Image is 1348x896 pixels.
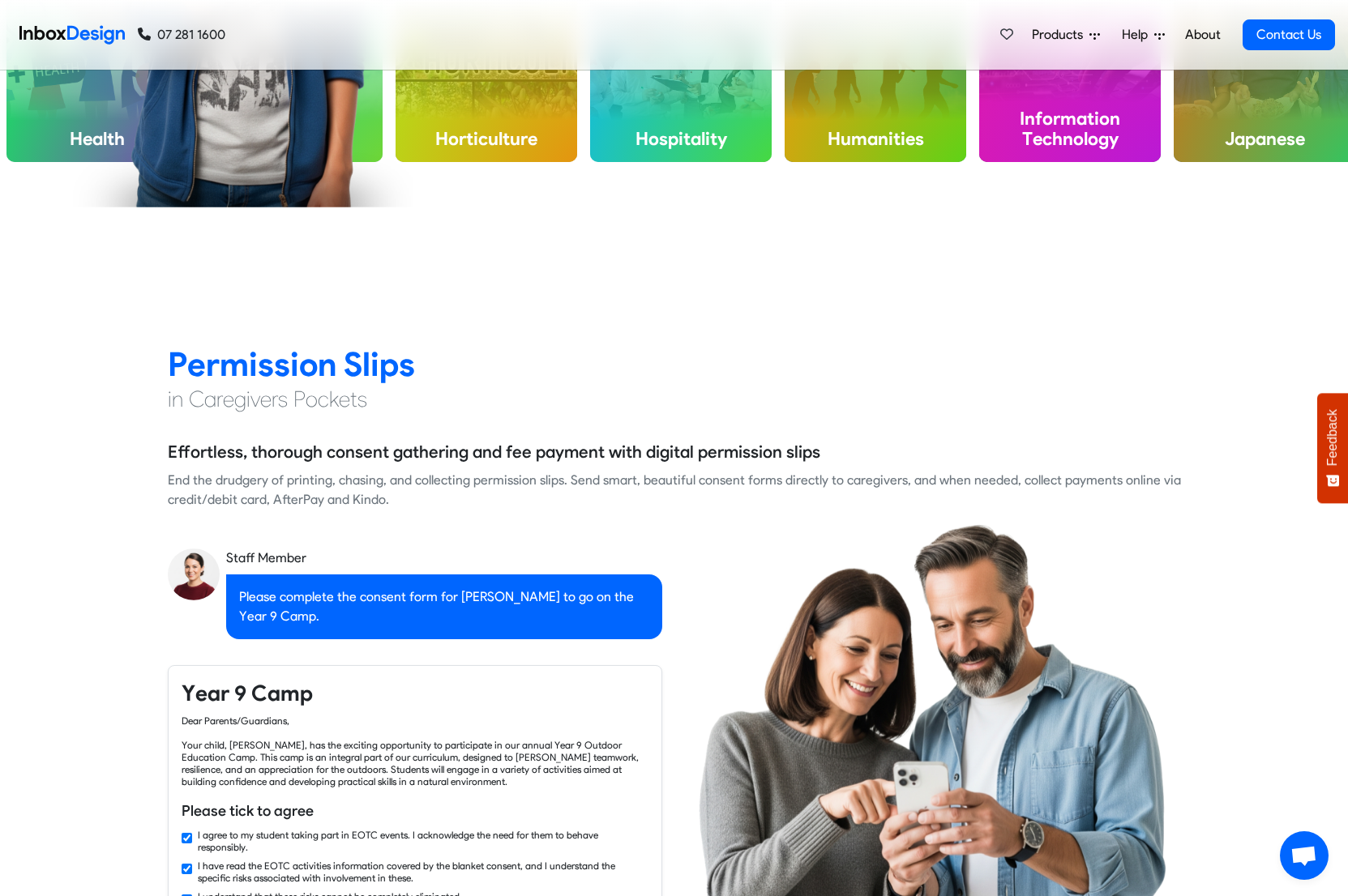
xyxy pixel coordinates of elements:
a: About [1180,19,1225,51]
div: Staff Member [226,548,662,568]
a: 07 281 1600 [138,25,225,45]
a: Open chat [1280,831,1329,880]
h4: Hospitality [590,115,772,162]
h4: Year 9 Camp [182,679,648,708]
h6: Please tick to agree [182,800,648,821]
h4: Information Technology [979,95,1161,162]
a: Products [1025,19,1106,51]
img: staff_avatar.png [168,548,220,600]
div: Dear Parents/Guardians, Your child, [PERSON_NAME], has the exciting opportunity to participate in... [182,715,648,787]
h4: Health [6,115,188,162]
label: I agree to my student taking part in EOTC events. I acknowledge the need for them to behave respo... [198,829,648,853]
span: Help [1122,25,1154,45]
span: Products [1032,25,1089,45]
span: Feedback [1325,409,1340,466]
button: Feedback - Show survey [1317,393,1348,503]
h4: in Caregivers Pockets [168,385,1181,414]
h4: Horticulture [396,115,577,162]
div: Please complete the consent form for [PERSON_NAME] to go on the Year 9 Camp. [226,574,662,639]
div: End the drudgery of printing, chasing, and collecting permission slips. Send smart, beautiful con... [168,471,1181,510]
h5: Effortless, thorough consent gathering and fee payment with digital permission slips [168,440,820,464]
a: Contact Us [1243,19,1335,50]
a: Help [1115,19,1171,51]
label: I have read the EOTC activities information covered by the blanket consent, and I understand the ... [198,860,648,884]
h4: Humanities [785,115,966,162]
h2: Permission Slips [168,343,1181,385]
